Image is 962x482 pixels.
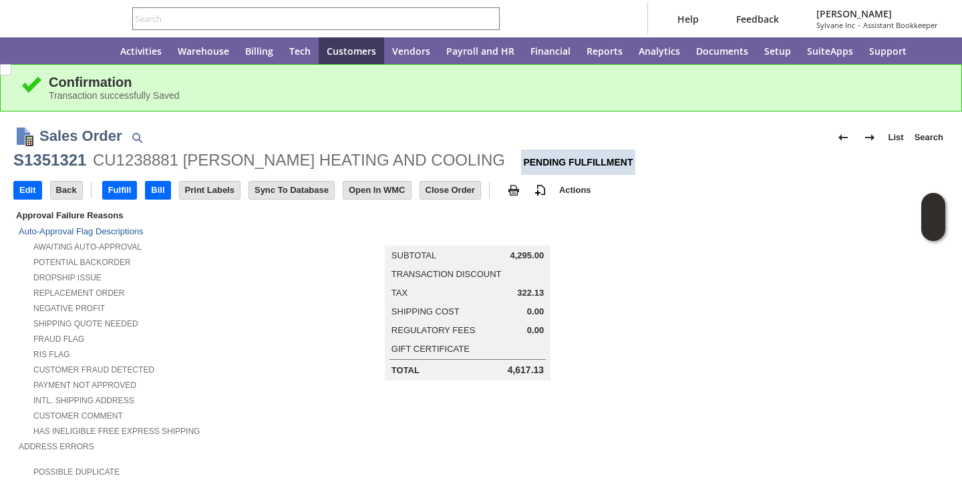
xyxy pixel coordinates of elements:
caption: Summary [385,224,550,246]
a: Customer Fraud Detected [33,365,154,375]
img: Next [862,130,878,146]
a: Tax [391,288,408,298]
a: Auto-Approval Flag Descriptions [19,226,143,236]
span: [PERSON_NAME] [816,7,938,20]
span: 322.13 [517,288,544,298]
a: Awaiting Auto-Approval [33,242,142,252]
span: Setup [764,45,791,57]
span: Activities [120,45,162,57]
a: Recent Records [16,37,48,64]
img: Quick Find [129,130,145,146]
a: Warehouse [170,37,237,64]
svg: Home [88,43,104,59]
span: 0.00 [527,306,544,317]
div: Confirmation [49,75,941,90]
span: Help [677,13,699,25]
a: Billing [237,37,281,64]
input: Search [133,11,481,27]
a: Transaction Discount [391,269,502,279]
span: Feedback [736,13,779,25]
a: Negative Profit [33,304,105,313]
a: Subtotal [391,250,436,260]
a: Address Errors [19,442,94,451]
input: Edit [14,182,41,199]
input: Open In WMC [343,182,411,199]
iframe: Click here to launch Oracle Guided Learning Help Panel [921,193,945,241]
span: Tech [289,45,311,57]
a: SuiteApps [799,37,861,64]
span: - [858,20,860,30]
img: print.svg [506,182,522,198]
a: Support [861,37,915,64]
a: RIS flag [33,350,70,359]
span: Oracle Guided Learning Widget. To move around, please hold and drag [921,218,945,242]
a: Regulatory Fees [391,325,475,335]
svg: Shortcuts [56,43,72,59]
span: Support [869,45,907,57]
svg: Recent Records [24,43,40,59]
a: Total [391,365,420,375]
a: Customers [319,37,384,64]
a: Shipping Cost [391,306,460,316]
span: 0.00 [527,325,544,336]
span: 4,617.13 [508,365,544,376]
a: Gift Certificate [391,344,470,354]
a: Activities [112,37,170,64]
span: Analytics [639,45,680,57]
img: add-record.svg [532,182,548,198]
a: Replacement Order [33,288,124,298]
div: CU1238881 [PERSON_NAME] HEATING AND COOLING [93,150,505,171]
a: Home [80,37,112,64]
a: Shipping Quote Needed [33,319,138,328]
div: Shortcuts [48,37,80,64]
a: Dropship Issue [33,273,102,282]
input: Bill [146,182,170,199]
a: Payment not approved [33,381,136,390]
span: 4,295.00 [510,250,544,261]
svg: Search [481,11,497,27]
input: Close Order [420,182,480,199]
a: Has Ineligible Free Express Shipping [33,427,200,436]
a: Documents [688,37,756,64]
a: Intl. Shipping Address [33,396,134,405]
div: S1351321 [13,150,86,171]
a: Fraud Flag [33,334,84,344]
div: Pending Fulfillment [521,150,635,175]
a: Analytics [631,37,688,64]
input: Print Labels [180,182,240,199]
span: Assistant Bookkeeper [863,20,938,30]
span: Payroll and HR [446,45,514,57]
a: Vendors [384,37,438,64]
span: Customers [327,45,376,57]
input: Back [51,182,82,199]
a: Customer Comment [33,411,123,421]
span: SuiteApps [807,45,853,57]
a: Financial [522,37,579,64]
a: Actions [554,185,597,195]
input: Fulfill [103,182,137,199]
div: Transaction successfully Saved [49,90,941,101]
a: Possible Duplicate [33,467,120,477]
img: Previous [835,130,851,146]
span: Documents [696,45,748,57]
a: Search [909,127,949,148]
a: Potential Backorder [33,258,131,267]
a: Payroll and HR [438,37,522,64]
input: Sync To Database [249,182,334,199]
a: Setup [756,37,799,64]
span: Sylvane Inc [816,20,855,30]
div: Approval Failure Reasons [13,208,320,223]
span: Reports [587,45,623,57]
span: Financial [530,45,571,57]
span: Warehouse [178,45,229,57]
span: Vendors [392,45,430,57]
a: Reports [579,37,631,64]
h1: Sales Order [39,125,122,147]
span: Billing [245,45,273,57]
a: List [883,127,909,148]
a: Tech [281,37,319,64]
